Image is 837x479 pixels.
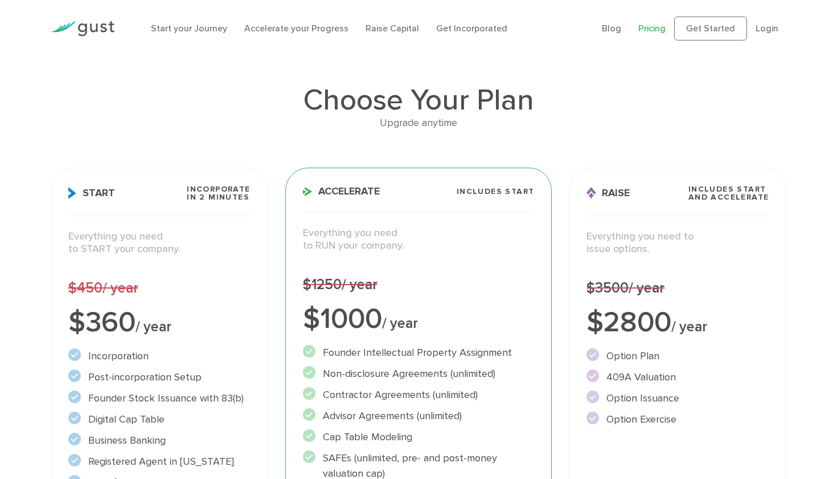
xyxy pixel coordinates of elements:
[586,230,769,256] p: Everything you need to issue options.
[586,187,630,199] span: Raise
[151,23,227,34] a: Start your Journey
[102,279,138,297] span: / year
[436,23,507,34] a: Get Incorporated
[756,23,778,34] a: Login
[457,188,535,196] span: Includes START
[586,412,769,427] li: Option Exercise
[674,17,747,40] a: Get Started
[68,433,251,448] li: Business Banking
[68,391,251,406] li: Founder Stock Issuance with 83(b)
[68,308,251,337] div: $360
[586,370,769,385] li: 409A Valuation
[366,23,419,34] a: Raise Capital
[586,279,664,297] span: $3500
[342,276,378,293] span: / year
[68,279,138,297] span: $450
[671,318,707,335] span: / year
[688,185,769,201] span: Includes START and ACCELERATE
[51,115,787,132] div: Upgrade anytime
[51,86,787,115] h1: Choose Your Plan
[68,412,251,427] li: Digital Cap Table
[638,23,666,34] a: Pricing
[68,187,115,199] span: Start
[68,348,251,364] li: Incorporation
[586,348,769,364] li: Option Plan
[68,230,251,256] p: Everything you need to START your company.
[51,21,114,36] img: Gust Logo
[303,408,535,424] li: Advisor Agreements (unlimited)
[303,387,535,403] li: Contractor Agreements (unlimited)
[602,23,621,34] a: Blog
[68,454,251,469] li: Registered Agent in [US_STATE]
[303,366,535,381] li: Non-disclosure Agreements (unlimited)
[586,308,769,337] div: $2800
[586,391,769,406] li: Option Issuance
[303,227,535,253] p: Everything you need to RUN your company.
[629,279,664,297] span: / year
[382,315,418,332] span: / year
[303,276,378,293] span: $1250
[303,186,380,197] span: Accelerate
[586,187,596,199] img: Raise Icon
[303,429,535,445] li: Cap Table Modeling
[303,345,535,360] li: Founder Intellectual Property Assignment
[136,318,171,335] span: / year
[68,187,77,199] img: Start Icon X2
[68,370,251,385] li: Post-incorporation Setup
[303,187,313,196] img: Accelerate Icon
[303,305,535,334] div: $1000
[187,185,250,201] span: Incorporate in 2 Minutes
[244,23,348,34] a: Accelerate your Progress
